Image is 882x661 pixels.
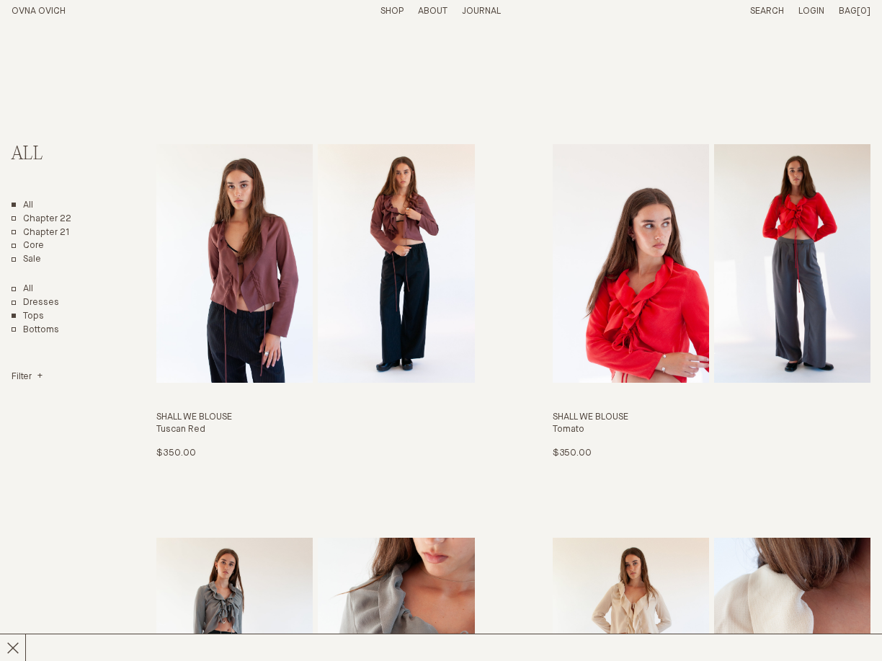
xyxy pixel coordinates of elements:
a: Sale [12,254,41,266]
a: Shop [380,6,404,16]
h3: Shall We Blouse [156,412,474,424]
a: Journal [462,6,501,16]
span: $350.00 [156,448,195,458]
h4: Tuscan Red [156,424,474,436]
img: Shall We Blouse [156,144,313,383]
a: Login [798,6,824,16]
summary: Filter [12,371,43,383]
a: All [12,200,33,212]
a: Show All [12,283,33,296]
span: Bag [839,6,857,16]
a: Home [12,6,66,16]
a: Dresses [12,297,59,309]
a: Search [750,6,784,16]
h3: Shall We Blouse [553,412,870,424]
summary: About [418,6,447,18]
a: Tops [12,311,44,323]
a: Shall We Blouse [553,144,870,460]
a: Bottoms [12,324,59,337]
a: Chapter 21 [12,227,70,239]
h2: All [12,144,109,165]
a: Chapter 22 [12,213,71,226]
a: Shall We Blouse [156,144,474,460]
h4: Tomato [553,424,870,436]
img: Shall We Blouse [553,144,709,383]
span: [0] [857,6,870,16]
a: Core [12,240,44,252]
span: $350.00 [553,448,592,458]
